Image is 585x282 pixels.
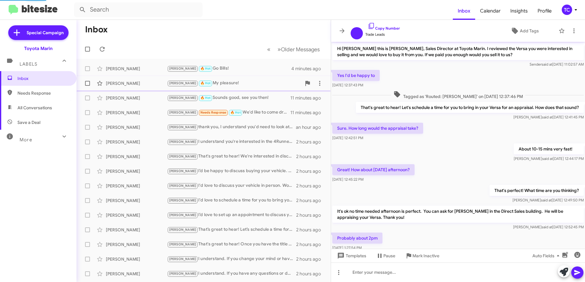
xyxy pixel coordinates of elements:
[167,124,296,131] div: thank you, I understand you'd need to look at the car first. I was just wondering what the maximu...
[169,272,196,276] span: [PERSON_NAME]
[169,228,196,232] span: [PERSON_NAME]
[557,5,578,15] button: TC
[167,270,296,277] div: I understand. If you have any questions or decide to move forward, feel free to reach out. We’d l...
[267,45,270,53] span: «
[106,256,167,262] div: [PERSON_NAME]
[505,2,533,20] a: Insights
[169,125,196,129] span: [PERSON_NAME]
[332,83,363,87] span: [DATE] 12:37:43 PM
[542,156,553,161] span: said at
[169,213,196,217] span: [PERSON_NAME]
[106,197,167,204] div: [PERSON_NAME]
[169,81,196,85] span: [PERSON_NAME]
[296,124,326,130] div: an hour ago
[200,96,211,100] span: 🔥 Hot
[17,105,52,111] span: All Conversations
[169,154,196,158] span: [PERSON_NAME]
[169,257,196,261] span: [PERSON_NAME]
[8,25,69,40] a: Special Campaign
[296,227,326,233] div: 2 hours ago
[532,250,562,261] span: Auto Fields
[291,66,326,72] div: 4 minutes ago
[106,95,167,101] div: [PERSON_NAME]
[167,65,291,72] div: Go Bills!
[20,61,37,67] span: Labels
[85,25,108,34] h1: Inbox
[106,66,167,72] div: [PERSON_NAME]
[290,110,326,116] div: 11 minutes ago
[167,241,296,248] div: That's great to hear! Once you have the title ready, let's schedule an appointment to discuss the...
[17,90,69,96] span: Needs Response
[453,2,475,20] a: Inbox
[24,45,53,52] div: Toyota Marin
[278,45,281,53] span: »
[169,67,196,70] span: [PERSON_NAME]
[274,43,323,56] button: Next
[106,80,167,86] div: [PERSON_NAME]
[281,46,320,53] span: Older Messages
[475,2,505,20] a: Calendar
[412,250,439,261] span: Mark Inactive
[106,110,167,116] div: [PERSON_NAME]
[200,110,226,114] span: Needs Response
[336,250,366,261] span: Templates
[331,250,371,261] button: Templates
[296,139,326,145] div: 2 hours ago
[296,212,326,218] div: 2 hours ago
[296,183,326,189] div: 2 hours ago
[332,177,363,182] span: [DATE] 12:45:22 PM
[106,139,167,145] div: [PERSON_NAME]
[106,212,167,218] div: [PERSON_NAME]
[520,25,539,36] span: Add Tags
[296,197,326,204] div: 2 hours ago
[332,70,380,81] p: Yes I'd be happy to
[169,140,196,144] span: [PERSON_NAME]
[167,197,296,204] div: I'd love to schedule a time for you to bring your Camry in for an evaluation. When are you availa...
[106,227,167,233] div: [PERSON_NAME]
[332,206,584,223] p: It's ok no time needed afternoon is perfect. You can ask for [PERSON_NAME] in the Direct Sales bu...
[332,136,363,140] span: [DATE] 12:42:51 PM
[356,102,584,113] p: That's great to hear! Let's schedule a time for you to bring in your Versa for an appraisal. How ...
[296,154,326,160] div: 2 hours ago
[106,168,167,174] div: [PERSON_NAME]
[533,2,557,20] a: Profile
[167,211,296,219] div: I’d love to set up an appointment to discuss your Grand Cherokee and evaluate it in person. When ...
[332,164,415,175] p: Great! How about [DATE] afternoon?
[332,245,362,250] span: [DATE] 1:27:54 PM
[494,25,556,36] button: Add Tags
[290,95,326,101] div: 11 minutes ago
[167,80,301,87] div: My pleasure!
[542,225,552,229] span: said at
[542,62,552,67] span: said at
[490,185,584,196] p: That's perfect! What time are you thinking?
[106,271,167,277] div: [PERSON_NAME]
[296,256,326,262] div: 2 hours ago
[169,96,196,100] span: [PERSON_NAME]
[17,119,40,125] span: Save a Deal
[365,31,400,38] span: Trade Leads
[169,184,196,188] span: [PERSON_NAME]
[167,168,296,175] div: I’d be happy to discuss buying your vehicle. When can we schedule a time for you to visit the dea...
[332,43,584,60] p: Hi [PERSON_NAME] this is [PERSON_NAME], Sales Director at Toyota Marin. I reviewed the Versa you ...
[400,250,444,261] button: Mark Inactive
[169,242,196,246] span: [PERSON_NAME]
[167,109,290,116] div: We'd like to come drive a Land Cruiser. Do you have one available?
[167,138,296,145] div: I understand you're interested in the 4Runner and would like to discuss selling your vehicle. Let...
[74,2,203,17] input: Search
[169,169,196,173] span: [PERSON_NAME]
[106,241,167,248] div: [PERSON_NAME]
[383,250,395,261] span: Pause
[20,137,32,143] span: More
[512,198,584,202] span: [PERSON_NAME] [DATE] 12:49:50 PM
[514,143,584,154] p: About 10-15 mins very fast!
[167,94,290,101] div: Sounds good, see you then!
[296,241,326,248] div: 2 hours ago
[167,153,296,160] div: That's great to hear! We're interested in discussing your F150. How about scheduling a visit to o...
[264,43,323,56] nav: Page navigation example
[27,30,64,36] span: Special Campaign
[106,183,167,189] div: [PERSON_NAME]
